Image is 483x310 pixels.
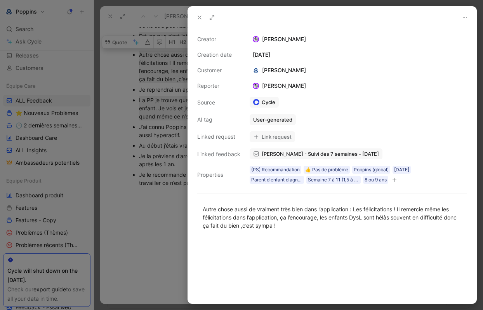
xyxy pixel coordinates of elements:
div: Poppins (global) [354,166,389,174]
div: Creation date [197,50,240,59]
button: Link request [250,131,295,142]
div: [DATE] [250,50,467,59]
div: (PS) Recommandation [251,166,300,174]
div: User-generated [253,116,292,123]
div: [PERSON_NAME] [250,81,309,91]
div: [PERSON_NAME] [250,35,467,44]
div: [PERSON_NAME] [250,66,309,75]
div: 👍 Pas de problème [305,166,348,174]
span: [PERSON_NAME] - Suivi des 7 semaines - [DATE] [262,150,379,157]
div: Customer [197,66,240,75]
img: logo [253,67,259,73]
a: [PERSON_NAME] - Suivi des 7 semaines - [DATE] [250,148,382,159]
div: Linked feedback [197,150,240,159]
div: Creator [197,35,240,44]
div: Linked request [197,132,240,141]
div: Semaine 7 à 11 (1,5 à 3 mois) [308,176,359,184]
img: avatar [254,84,259,89]
div: 8 ou 9 ans [365,176,387,184]
div: AI tag [197,115,240,124]
img: avatar [254,37,259,42]
div: Reporter [197,81,240,91]
a: Cycle [250,97,279,108]
div: Parent d'enfant diagnostiqué [251,176,302,184]
div: Autre chose aussi de vraiment très bien dans l’application : Les félicitations ! Il remercie même... [203,205,462,230]
div: Source [197,98,240,107]
div: Properties [197,170,240,179]
div: [DATE] [394,166,409,174]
